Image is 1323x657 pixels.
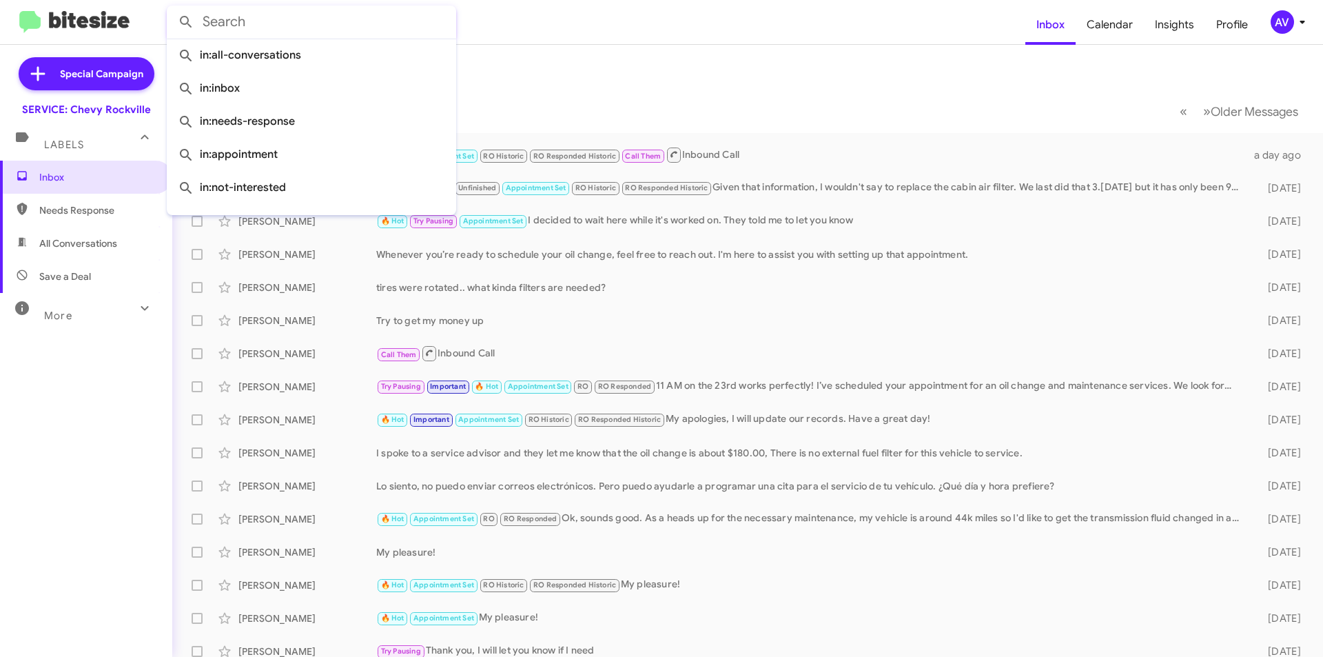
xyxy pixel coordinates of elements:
[1246,181,1312,195] div: [DATE]
[504,514,557,523] span: RO Responded
[1246,247,1312,261] div: [DATE]
[529,415,569,424] span: RO Historic
[238,413,376,427] div: [PERSON_NAME]
[1025,5,1076,45] a: Inbox
[376,412,1246,427] div: My apologies, I will update our records. Have a great day!
[1172,97,1306,125] nav: Page navigation example
[1246,512,1312,526] div: [DATE]
[1246,446,1312,460] div: [DATE]
[238,512,376,526] div: [PERSON_NAME]
[475,382,498,391] span: 🔥 Hot
[44,139,84,151] span: Labels
[178,171,445,204] span: in:not-interested
[413,216,453,225] span: Try Pausing
[376,479,1246,493] div: Lo siento, no puedo enviar correos electrónicos. Pero puedo ayudarle a programar una cita para el...
[1246,347,1312,361] div: [DATE]
[376,545,1246,559] div: My pleasure!
[60,67,143,81] span: Special Campaign
[533,580,616,589] span: RO Responded Historic
[376,180,1246,196] div: Given that information, I wouldn't say to replace the cabin air filter. We last did that 3.[DATE]...
[413,415,449,424] span: Important
[39,170,156,184] span: Inbox
[178,105,445,138] span: in:needs-response
[44,310,72,322] span: More
[376,378,1246,394] div: 11 AM on the 23rd works perfectly! I’ve scheduled your appointment for an oil change and maintena...
[1259,10,1308,34] button: AV
[578,415,661,424] span: RO Responded Historic
[376,345,1246,362] div: Inbound Call
[39,270,91,283] span: Save a Deal
[1211,104,1298,119] span: Older Messages
[1180,103,1187,120] span: «
[39,236,117,250] span: All Conversations
[1246,314,1312,327] div: [DATE]
[238,247,376,261] div: [PERSON_NAME]
[19,57,154,90] a: Special Campaign
[178,204,445,237] span: in:sold-verified
[1171,97,1196,125] button: Previous
[1246,545,1312,559] div: [DATE]
[381,614,404,623] span: 🔥 Hot
[381,415,404,424] span: 🔥 Hot
[238,214,376,228] div: [PERSON_NAME]
[413,514,474,523] span: Appointment Set
[458,415,519,424] span: Appointment Set
[598,382,651,391] span: RO Responded
[1203,103,1211,120] span: »
[1076,5,1144,45] a: Calendar
[1205,5,1259,45] a: Profile
[381,350,417,359] span: Call Them
[1246,148,1312,162] div: a day ago
[238,479,376,493] div: [PERSON_NAME]
[1246,479,1312,493] div: [DATE]
[376,213,1246,229] div: I decided to wait here while it's worked on. They told me to let you know
[376,577,1246,593] div: My pleasure!
[22,103,151,117] div: SERVICE: Chevy Rockville
[376,511,1246,527] div: Ok, sounds good. As a heads up for the necessary maintenance, my vehicle is around 44k miles so I...
[1246,578,1312,592] div: [DATE]
[238,446,376,460] div: [PERSON_NAME]
[413,614,474,623] span: Appointment Set
[376,281,1246,294] div: tires were rotated.. what kinda filters are needed?
[167,6,456,39] input: Search
[413,580,474,589] span: Appointment Set
[238,380,376,394] div: [PERSON_NAME]
[238,545,376,559] div: [PERSON_NAME]
[381,216,404,225] span: 🔥 Hot
[506,183,566,192] span: Appointment Set
[1246,611,1312,625] div: [DATE]
[483,152,524,161] span: RO Historic
[483,514,494,523] span: RO
[376,146,1246,163] div: Inbound Call
[1144,5,1205,45] a: Insights
[463,216,524,225] span: Appointment Set
[178,72,445,105] span: in:inbox
[238,314,376,327] div: [PERSON_NAME]
[178,138,445,171] span: in:appointment
[1246,413,1312,427] div: [DATE]
[1246,380,1312,394] div: [DATE]
[1246,281,1312,294] div: [DATE]
[625,152,661,161] span: Call Them
[458,183,496,192] span: Unfinished
[625,183,708,192] span: RO Responded Historic
[430,382,466,391] span: Important
[376,314,1246,327] div: Try to get my money up
[1195,97,1306,125] button: Next
[238,281,376,294] div: [PERSON_NAME]
[1246,214,1312,228] div: [DATE]
[376,247,1246,261] div: Whenever you’re ready to schedule your oil change, feel free to reach out. I'm here to assist you...
[483,580,524,589] span: RO Historic
[381,647,421,656] span: Try Pausing
[577,382,588,391] span: RO
[381,382,421,391] span: Try Pausing
[381,580,404,589] span: 🔥 Hot
[533,152,616,161] span: RO Responded Historic
[238,347,376,361] div: [PERSON_NAME]
[376,446,1246,460] div: I spoke to a service advisor and they let me know that the oil change is about $180.00, There is ...
[508,382,568,391] span: Appointment Set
